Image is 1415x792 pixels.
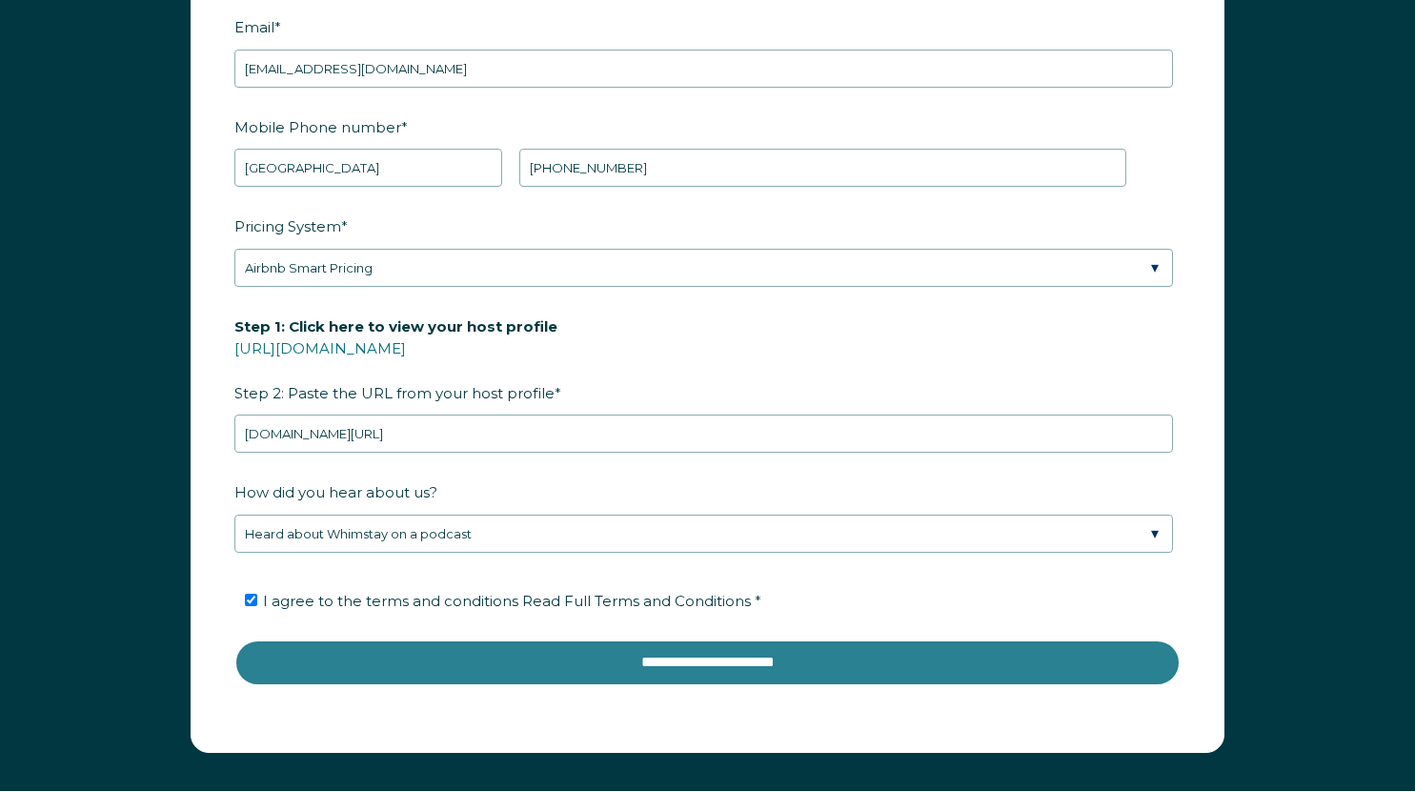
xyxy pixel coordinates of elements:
span: I agree to the terms and conditions [263,592,761,610]
span: Email [234,12,274,42]
span: Step 1: Click here to view your host profile [234,312,557,341]
a: Read Full Terms and Conditions [518,592,755,610]
input: airbnb.com/users/show/12345 [234,415,1173,453]
span: How did you hear about us? [234,477,437,507]
input: I agree to the terms and conditions Read Full Terms and Conditions * [245,594,257,606]
span: Read Full Terms and Conditions [522,592,751,610]
span: Mobile Phone number [234,112,401,142]
a: [URL][DOMAIN_NAME] [234,339,406,357]
span: Pricing System [234,212,341,241]
span: Step 2: Paste the URL from your host profile [234,312,557,408]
